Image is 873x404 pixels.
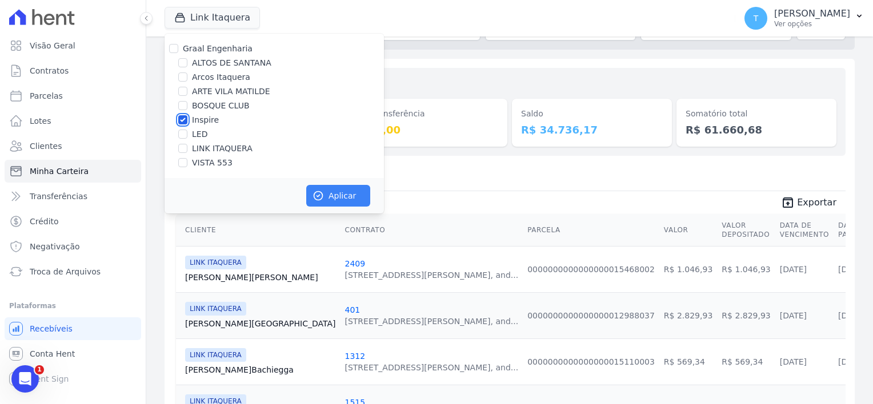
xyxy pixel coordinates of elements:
[5,160,141,183] a: Minha Carteira
[5,110,141,132] a: Lotes
[345,316,518,327] div: [STREET_ADDRESS][PERSON_NAME], and...
[192,71,250,83] label: Arcos Itaquera
[30,323,73,334] span: Recebíveis
[5,235,141,258] a: Negativação
[754,14,759,22] span: T
[717,338,775,385] td: R$ 569,34
[192,143,253,155] label: LINK ITAQUERA
[185,364,335,375] a: [PERSON_NAME]Bachiegga
[185,348,246,362] span: LINK ITAQUERA
[183,44,253,53] label: Graal Engenharia
[357,108,498,120] dt: Em transferência
[774,8,850,19] p: [PERSON_NAME]
[780,311,807,320] a: [DATE]
[30,191,87,202] span: Transferências
[30,65,69,76] span: Contratos
[735,2,873,34] button: T [PERSON_NAME] Ver opções
[192,114,219,126] label: Inspire
[11,365,39,393] iframe: Intercom live chat
[527,311,655,320] a: 0000000000000000012988037
[659,292,717,338] td: R$ 2.829,93
[686,108,827,120] dt: Somatório total
[30,266,101,277] span: Troca de Arquivos
[345,259,365,268] a: 2409
[30,241,80,252] span: Negativação
[30,140,62,152] span: Clientes
[521,122,663,138] dd: R$ 34.736,17
[357,122,498,138] dd: R$ 0,00
[35,365,44,374] span: 1
[838,357,865,366] a: [DATE]
[5,342,141,365] a: Conta Hent
[30,115,51,127] span: Lotes
[527,265,655,274] a: 0000000000000000015468002
[192,57,271,69] label: ALTOS DE SANTANA
[30,348,75,359] span: Conta Hent
[185,318,335,329] a: [PERSON_NAME][GEOGRAPHIC_DATA]
[5,135,141,157] a: Clientes
[797,196,836,209] span: Exportar
[717,214,775,247] th: Valor Depositado
[30,216,59,227] span: Crédito
[165,7,260,29] button: Link Itaquera
[780,265,807,274] a: [DATE]
[192,157,233,169] label: VISTA 553
[527,357,655,366] a: 0000000000000000015110003
[775,214,834,247] th: Data de Vencimento
[192,128,207,140] label: LED
[9,299,137,313] div: Plataformas
[781,196,795,209] i: unarchive
[5,260,141,283] a: Troca de Arquivos
[659,214,717,247] th: Valor
[659,246,717,292] td: R$ 1.046,93
[185,272,335,283] a: [PERSON_NAME][PERSON_NAME]
[176,214,340,247] th: Cliente
[30,90,63,102] span: Parcelas
[5,317,141,340] a: Recebíveis
[686,122,827,138] dd: R$ 61.660,68
[717,292,775,338] td: R$ 2.829,93
[838,265,865,274] a: [DATE]
[774,19,850,29] p: Ver opções
[345,269,518,281] div: [STREET_ADDRESS][PERSON_NAME], and...
[5,84,141,107] a: Parcelas
[192,100,250,112] label: BOSQUE CLUB
[30,40,75,51] span: Visão Geral
[780,357,807,366] a: [DATE]
[717,246,775,292] td: R$ 1.046,93
[523,214,659,247] th: Parcela
[185,256,246,269] span: LINK ITAQUERA
[772,196,846,212] a: unarchive Exportar
[185,302,246,316] span: LINK ITAQUERA
[30,165,89,177] span: Minha Carteira
[345,352,365,361] a: 1312
[340,214,523,247] th: Contrato
[659,338,717,385] td: R$ 569,34
[838,311,865,320] a: [DATE]
[192,86,270,98] label: ARTE VILA MATILDE
[5,59,141,82] a: Contratos
[521,108,663,120] dt: Saldo
[345,305,360,314] a: 401
[5,34,141,57] a: Visão Geral
[5,185,141,208] a: Transferências
[5,210,141,233] a: Crédito
[306,185,370,207] button: Aplicar
[345,362,518,373] div: [STREET_ADDRESS][PERSON_NAME], and...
